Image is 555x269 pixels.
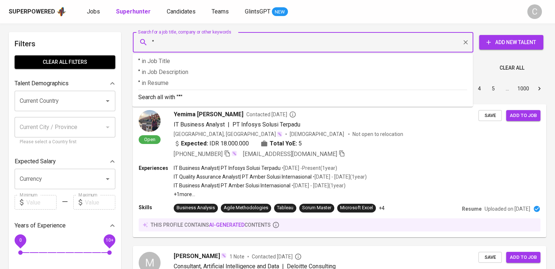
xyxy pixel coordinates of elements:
[133,104,546,237] a: OpenYemima [PERSON_NAME]Contacted [DATE]IT Business Analyst|PT Infosys Solusi Terpadu[GEOGRAPHIC_...
[103,174,113,184] button: Open
[87,8,100,15] span: Jobs
[290,182,346,189] p: • [DATE] - [DATE] ( 1 year )
[501,85,513,92] div: …
[138,79,467,87] p: "
[15,218,115,233] div: Years of Experience
[116,8,151,15] b: Superhunter
[174,139,249,148] div: IDR 18.000.000
[246,111,296,118] span: Contacted [DATE]
[460,37,471,47] button: Clear
[26,195,57,210] input: Value
[224,204,268,211] div: Agile Methodologies
[340,204,373,211] div: Microsoft Excel
[139,164,174,172] p: Experiences
[478,252,502,263] button: Save
[478,110,502,121] button: Save
[19,238,22,243] span: 0
[289,111,296,118] svg: By Batam recruiter
[139,110,161,132] img: 4d153df3dfd3d14b458e4659131a687a.jpg
[482,253,498,262] span: Save
[290,130,345,138] span: [DEMOGRAPHIC_DATA]
[57,6,66,17] img: app logo
[174,182,290,189] p: IT Business Analyst | PT Amber Solusi Internasional
[212,8,229,15] span: Teams
[482,112,498,120] span: Save
[116,7,152,16] a: Superhunter
[174,130,282,138] div: [GEOGRAPHIC_DATA], [GEOGRAPHIC_DATA]
[20,58,109,67] span: Clear All filters
[352,130,403,138] p: Not open to relocation
[105,238,113,243] span: 10+
[485,38,537,47] span: Add New Talent
[174,121,225,128] span: IT Business Analyst
[15,79,69,88] p: Talent Demographics
[15,157,56,166] p: Expected Salary
[141,136,158,143] span: Open
[174,252,220,261] span: [PERSON_NAME]
[139,204,174,211] p: Skills
[479,35,543,50] button: Add New Talent
[245,7,288,16] a: GlintsGPT NEW
[515,83,531,94] button: Go to page 1000
[167,7,197,16] a: Candidates
[15,154,115,169] div: Expected Salary
[231,151,237,156] img: magic_wand.svg
[181,139,208,148] b: Expected:
[15,55,115,69] button: Clear All filters
[138,93,467,102] p: Search all with " "
[510,112,537,120] span: Add to job
[474,83,485,94] button: Go to page 4
[174,164,281,172] p: IT Business Analyst | PT Infosys Solusi Terpadu
[510,253,537,262] span: Add to job
[277,131,282,137] img: magic_wand.svg
[232,121,300,128] span: PT Infosys Solusi Terpadu
[302,204,331,211] div: Scrum Master
[212,7,230,16] a: Teams
[142,69,188,75] span: in Job Description
[178,94,181,101] b: "
[228,120,230,129] span: |
[15,38,115,50] h6: Filters
[174,173,312,180] p: IT Quality Assurance Analyst | PT Amber Solusi Internasional
[151,221,271,229] p: this profile contains contents
[142,79,169,86] span: in Resume
[9,6,66,17] a: Superpoweredapp logo
[417,83,546,94] nav: pagination navigation
[20,139,110,146] p: Please select a Country first
[230,253,244,260] span: 1 Note
[87,7,101,16] a: Jobs
[174,151,223,157] span: [PHONE_NUMBER]
[506,252,540,263] button: Add to job
[9,8,55,16] div: Superpowered
[138,68,467,77] p: "
[15,76,115,91] div: Talent Demographics
[252,253,302,260] span: Contacted [DATE]
[177,204,215,211] div: Business Analysis
[298,139,302,148] span: 5
[277,204,293,211] div: Tableau
[243,151,337,157] span: [EMAIL_ADDRESS][DOMAIN_NAME]
[142,58,170,65] span: in Job Title
[174,110,243,119] span: Yemima [PERSON_NAME]
[500,63,524,73] span: Clear All
[85,195,115,210] input: Value
[270,139,297,148] b: Total YoE:
[487,83,499,94] button: Go to page 5
[497,61,527,75] button: Clear All
[15,221,66,230] p: Years of Experience
[281,164,337,172] p: • [DATE] - Present ( 1 year )
[294,253,302,260] svg: By Batam recruiter
[527,4,542,19] div: C
[174,191,367,198] p: +1 more ...
[533,83,545,94] button: Go to next page
[485,205,530,213] p: Uploaded on [DATE]
[103,96,113,106] button: Open
[209,222,244,228] span: AI-generated
[462,205,482,213] p: Resume
[506,110,540,121] button: Add to job
[312,173,367,180] p: • [DATE] - [DATE] ( 1 year )
[167,8,196,15] span: Candidates
[138,57,467,66] p: "
[245,8,270,15] span: GlintsGPT
[272,8,288,16] span: NEW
